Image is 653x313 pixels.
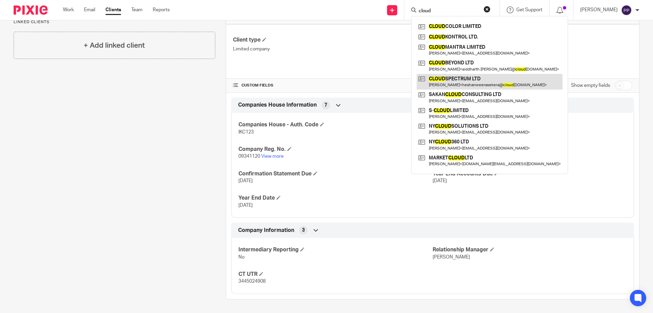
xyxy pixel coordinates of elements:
[238,255,245,260] span: No
[433,178,447,183] span: [DATE]
[238,194,433,202] h4: Year End Date
[131,6,143,13] a: Team
[233,36,433,44] h4: Client type
[238,279,266,284] span: 3445024908
[433,255,470,260] span: [PERSON_NAME]
[14,19,215,25] p: Linked clients
[238,121,433,128] h4: Companies House - Auth. Code
[261,154,284,159] a: View more
[105,6,121,13] a: Clients
[621,5,632,16] img: svg%3E
[238,146,433,153] h4: Company Reg. No.
[238,170,433,177] h4: Confirmation Statement Due
[580,6,618,13] p: [PERSON_NAME]
[153,6,170,13] a: Reports
[433,246,627,253] h4: Relationship Manager
[238,246,433,253] h4: Intermediary Reporting
[302,227,305,234] span: 3
[238,227,294,234] span: Company Information
[238,154,260,159] span: 09341120
[324,102,327,109] span: 7
[84,40,145,51] h4: + Add linked client
[14,5,48,15] img: Pixie
[63,6,74,13] a: Work
[418,8,479,14] input: Search
[238,101,317,109] span: Companies House Information
[238,178,253,183] span: [DATE]
[233,46,433,52] p: Limited company
[238,203,253,208] span: [DATE]
[238,271,433,278] h4: CT UTR
[571,82,610,89] label: Show empty fields
[516,7,542,12] span: Get Support
[484,6,490,13] button: Clear
[233,83,433,88] h4: CUSTOM FIELDS
[84,6,95,13] a: Email
[238,130,254,135] span: IKC123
